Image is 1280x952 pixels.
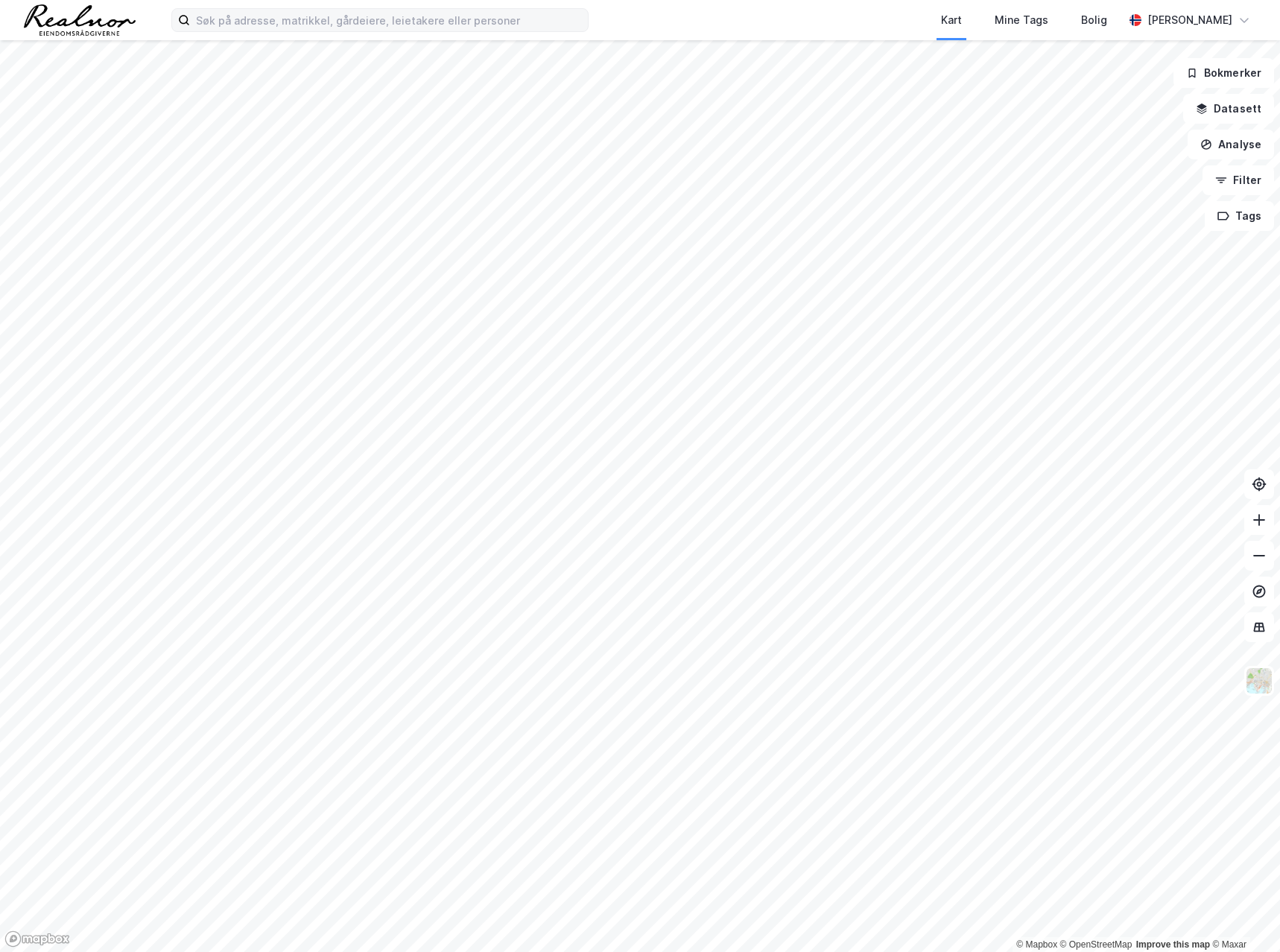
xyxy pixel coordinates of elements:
[1081,11,1107,29] div: Bolig
[190,9,588,31] input: Søk på adresse, matrikkel, gårdeiere, leietakere eller personer
[1205,880,1280,952] div: Kontrollprogram for chat
[24,4,136,36] img: realnor-logo.934646d98de889bb5806.png
[1147,11,1232,29] div: [PERSON_NAME]
[995,11,1048,29] div: Mine Tags
[1205,880,1280,952] iframe: Chat Widget
[941,11,962,29] div: Kart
